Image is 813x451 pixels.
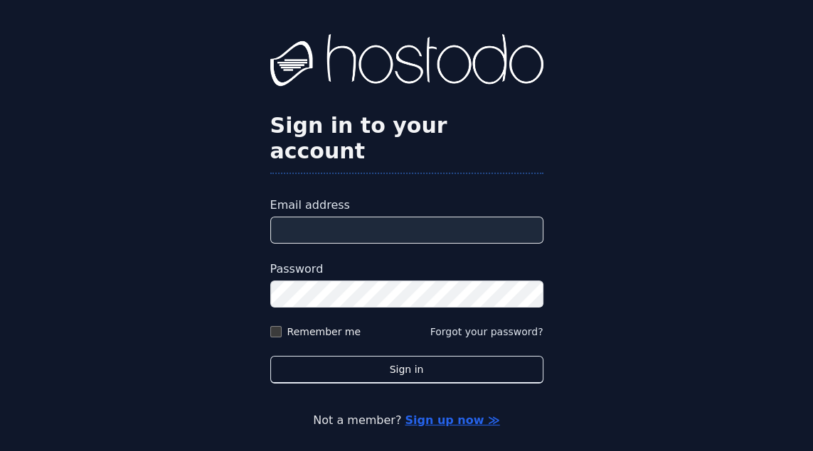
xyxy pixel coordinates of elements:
label: Password [270,261,543,278]
h2: Sign in to your account [270,113,543,164]
a: Sign up now ≫ [405,413,499,427]
label: Remember me [287,325,361,339]
p: Not a member? [57,412,756,429]
button: Sign in [270,356,543,384]
button: Forgot your password? [430,325,543,339]
img: Hostodo [270,34,543,91]
label: Email address [270,197,543,214]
